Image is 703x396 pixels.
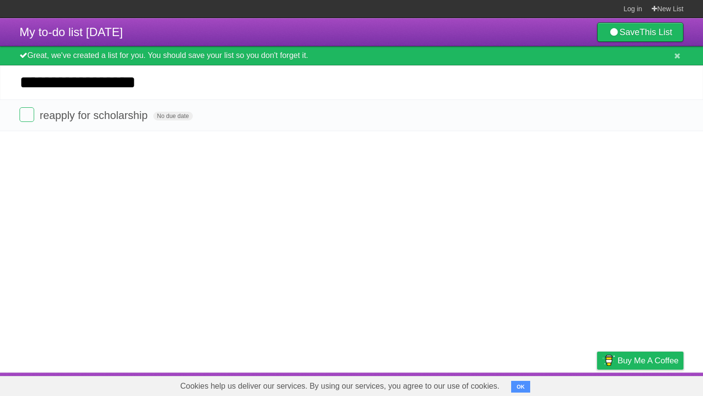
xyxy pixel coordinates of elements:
[153,112,193,120] span: No due date
[511,381,530,393] button: OK
[40,109,150,121] span: reapply for scholarship
[640,27,672,37] b: This List
[551,375,573,394] a: Terms
[618,352,679,369] span: Buy me a coffee
[597,352,683,370] a: Buy me a coffee
[20,25,123,39] span: My to-do list [DATE]
[584,375,610,394] a: Privacy
[170,376,509,396] span: Cookies help us deliver our services. By using our services, you agree to our use of cookies.
[602,352,615,369] img: Buy me a coffee
[499,375,539,394] a: Developers
[597,22,683,42] a: SaveThis List
[467,375,488,394] a: About
[622,375,683,394] a: Suggest a feature
[20,107,34,122] label: Done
